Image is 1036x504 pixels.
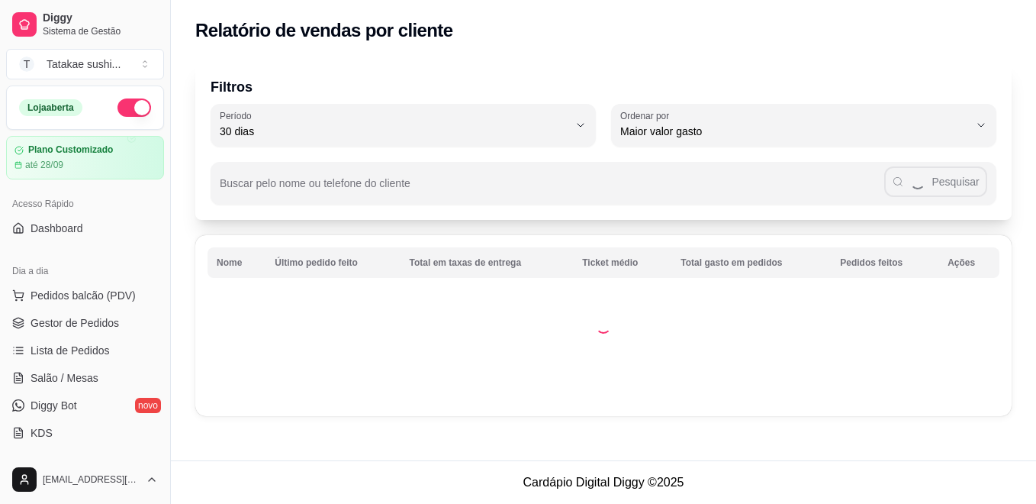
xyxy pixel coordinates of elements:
[6,6,164,43] a: DiggySistema de Gestão
[596,318,611,334] div: Loading
[43,25,158,37] span: Sistema de Gestão
[6,421,164,445] a: KDS
[43,473,140,486] span: [EMAIL_ADDRESS][DOMAIN_NAME]
[6,311,164,335] a: Gestor de Pedidos
[25,159,63,171] article: até 28/09
[220,124,568,139] span: 30 dias
[6,393,164,418] a: Diggy Botnovo
[19,99,82,116] div: Loja aberta
[28,144,113,156] article: Plano Customizado
[220,109,256,122] label: Período
[195,18,453,43] h2: Relatório de vendas por cliente
[31,315,119,331] span: Gestor de Pedidos
[6,283,164,308] button: Pedidos balcão (PDV)
[117,99,151,117] button: Alterar Status
[6,259,164,283] div: Dia a dia
[171,460,1036,504] footer: Cardápio Digital Diggy © 2025
[31,343,110,358] span: Lista de Pedidos
[31,370,98,386] span: Salão / Mesas
[620,124,969,139] span: Maior valor gasto
[6,461,164,498] button: [EMAIL_ADDRESS][DOMAIN_NAME]
[19,57,34,72] span: T
[611,104,996,147] button: Ordenar porMaior valor gasto
[31,425,53,441] span: KDS
[220,182,884,197] input: Buscar pelo nome ou telefone do cliente
[620,109,674,122] label: Ordenar por
[6,216,164,241] a: Dashboard
[211,76,996,98] p: Filtros
[211,104,596,147] button: Período30 dias
[6,366,164,390] a: Salão / Mesas
[43,11,158,25] span: Diggy
[47,57,121,72] div: Tatakae sushi ...
[31,221,83,236] span: Dashboard
[6,136,164,179] a: Plano Customizadoaté 28/09
[31,288,136,303] span: Pedidos balcão (PDV)
[31,398,77,413] span: Diggy Bot
[6,338,164,363] a: Lista de Pedidos
[6,49,164,79] button: Select a team
[6,192,164,216] div: Acesso Rápido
